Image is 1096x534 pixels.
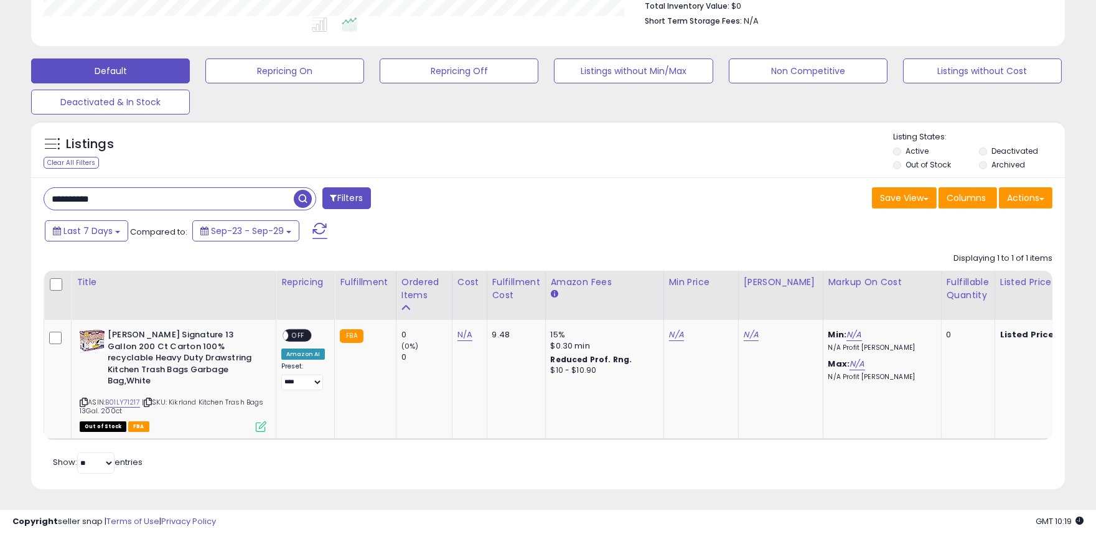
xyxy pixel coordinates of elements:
[161,515,216,527] a: Privacy Policy
[281,349,325,360] div: Amazon AI
[947,192,986,204] span: Columns
[401,341,419,351] small: (0%)
[893,131,1065,143] p: Listing States:
[729,59,888,83] button: Non Competitive
[77,276,271,289] div: Title
[80,329,105,352] img: 61SVdcvui5L._SL40_.jpg
[211,225,284,237] span: Sep-23 - Sep-29
[551,365,654,376] div: $10 - $10.90
[380,59,538,83] button: Repricing Off
[80,329,266,431] div: ASIN:
[991,146,1038,156] label: Deactivated
[53,456,143,468] span: Show: entries
[44,157,99,169] div: Clear All Filters
[45,220,128,241] button: Last 7 Days
[108,329,259,390] b: [PERSON_NAME] Signature 13 Gallon 200 Ct Carton 100% recyclable Heavy Duty Drawstring Kitchen Tra...
[669,329,684,341] a: N/A
[1000,329,1057,340] b: Listed Price:
[66,136,114,153] h5: Listings
[205,59,364,83] button: Repricing On
[828,344,932,352] p: N/A Profit [PERSON_NAME]
[12,516,216,528] div: seller snap | |
[551,289,558,300] small: Amazon Fees.
[492,329,536,340] div: 9.48
[130,226,187,238] span: Compared to:
[457,276,482,289] div: Cost
[457,329,472,341] a: N/A
[80,397,264,416] span: | SKU: Kikrland Kitchen Trash Bags 13Gal. 200ct
[322,187,371,209] button: Filters
[105,397,140,408] a: B01LY71217
[551,276,658,289] div: Amazon Fees
[551,340,654,352] div: $0.30 min
[554,59,713,83] button: Listings without Min/Max
[340,329,363,343] small: FBA
[991,159,1025,170] label: Archived
[744,276,818,289] div: [PERSON_NAME]
[947,329,985,340] div: 0
[192,220,299,241] button: Sep-23 - Sep-29
[551,329,654,340] div: 15%
[846,329,861,341] a: N/A
[401,329,452,340] div: 0
[828,373,932,382] p: N/A Profit [PERSON_NAME]
[31,59,190,83] button: Default
[947,276,990,302] div: Fulfillable Quantity
[551,354,632,365] b: Reduced Prof. Rng.
[645,16,742,26] b: Short Term Storage Fees:
[953,253,1052,265] div: Displaying 1 to 1 of 1 items
[906,146,929,156] label: Active
[903,59,1062,83] button: Listings without Cost
[340,276,390,289] div: Fulfillment
[288,330,308,341] span: OFF
[645,1,729,11] b: Total Inventory Value:
[828,358,850,370] b: Max:
[80,421,126,432] span: All listings that are currently out of stock and unavailable for purchase on Amazon
[823,271,941,320] th: The percentage added to the cost of goods (COGS) that forms the calculator for Min & Max prices.
[401,276,447,302] div: Ordered Items
[939,187,997,208] button: Columns
[872,187,937,208] button: Save View
[906,159,951,170] label: Out of Stock
[744,15,759,27] span: N/A
[850,358,864,370] a: N/A
[744,329,759,341] a: N/A
[492,276,540,302] div: Fulfillment Cost
[106,515,159,527] a: Terms of Use
[669,276,733,289] div: Min Price
[1036,515,1084,527] span: 2025-10-7 10:19 GMT
[63,225,113,237] span: Last 7 Days
[828,276,936,289] div: Markup on Cost
[128,421,149,432] span: FBA
[281,276,329,289] div: Repricing
[999,187,1052,208] button: Actions
[281,362,325,390] div: Preset:
[31,90,190,115] button: Deactivated & In Stock
[401,352,452,363] div: 0
[12,515,58,527] strong: Copyright
[828,329,847,340] b: Min:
